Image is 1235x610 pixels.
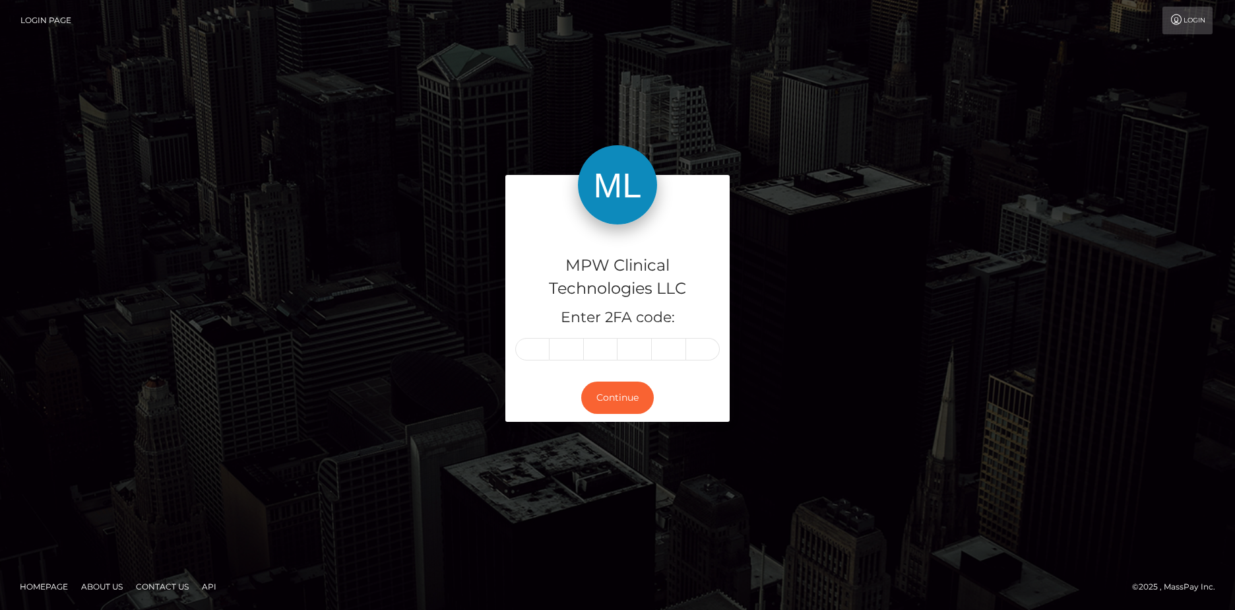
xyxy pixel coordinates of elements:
a: About Us [76,576,128,597]
a: Login Page [20,7,71,34]
button: Continue [581,382,654,414]
a: API [197,576,222,597]
a: Contact Us [131,576,194,597]
h5: Enter 2FA code: [515,308,720,328]
div: © 2025 , MassPay Inc. [1132,580,1225,594]
img: MPW Clinical Technologies LLC [578,145,657,224]
h4: MPW Clinical Technologies LLC [515,254,720,300]
a: Homepage [15,576,73,597]
a: Login [1162,7,1213,34]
